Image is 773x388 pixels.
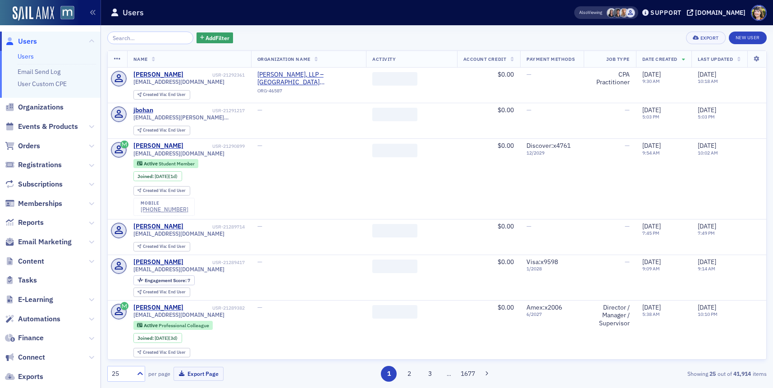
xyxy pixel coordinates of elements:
[708,370,718,378] strong: 25
[590,71,630,87] div: CPA Practitioner
[553,370,767,378] div: Showing out of items
[606,56,630,62] span: Job Type
[613,8,622,18] span: Mary Beth Halpern
[686,32,725,44] button: Export
[526,150,577,156] span: 12 / 2029
[143,188,186,193] div: End User
[18,218,44,228] span: Reports
[5,102,64,112] a: Organizations
[257,258,262,266] span: —
[698,106,716,114] span: [DATE]
[642,70,661,78] span: [DATE]
[143,92,186,97] div: End User
[687,9,749,16] button: [DOMAIN_NAME]
[698,114,715,120] time: 5:03 PM
[5,141,40,151] a: Orders
[174,367,224,381] button: Export Page
[579,9,602,16] span: Viewing
[133,333,182,343] div: Joined: 2025-08-30 00:00:00
[526,70,531,78] span: —
[133,150,224,157] span: [EMAIL_ADDRESS][DOMAIN_NAME]
[18,372,43,382] span: Exports
[133,78,224,85] span: [EMAIL_ADDRESS][DOMAIN_NAME]
[372,56,396,62] span: Activity
[18,295,53,305] span: E-Learning
[18,237,72,247] span: Email Marketing
[372,108,417,121] span: ‌
[133,126,190,135] div: Created Via: End User
[133,186,190,196] div: Created Via: End User
[619,8,629,18] span: Emily Trott
[257,71,360,87] span: Grant Thornton, LLP – Baltimore (Towson, MD)
[381,366,397,382] button: 1
[257,71,360,87] a: [PERSON_NAME], LLP – [GEOGRAPHIC_DATA] ([GEOGRAPHIC_DATA], [GEOGRAPHIC_DATA])
[54,6,74,21] a: View Homepage
[698,311,718,317] time: 10:10 PM
[526,56,575,62] span: Payment Methods
[145,277,188,283] span: Engagement Score :
[133,106,153,114] div: jbohan
[18,256,44,266] span: Content
[18,122,78,132] span: Events & Products
[498,70,514,78] span: $0.00
[5,372,43,382] a: Exports
[5,237,72,247] a: Email Marketing
[5,314,60,324] a: Automations
[18,52,34,60] a: Users
[642,230,659,236] time: 7:45 PM
[133,275,195,285] div: Engagement Score: 7
[185,72,245,78] div: USR-21292361
[625,222,630,230] span: —
[642,106,661,114] span: [DATE]
[526,106,531,114] span: —
[141,206,188,213] a: [PHONE_NUMBER]
[144,160,159,167] span: Active
[5,218,44,228] a: Reports
[18,333,44,343] span: Finance
[133,304,183,312] a: [PERSON_NAME]
[144,322,159,329] span: Active
[372,144,417,157] span: ‌
[133,348,190,357] div: Created Via: End User
[133,266,224,273] span: [EMAIL_ADDRESS][DOMAIN_NAME]
[133,288,190,297] div: Created Via: End User
[185,143,245,149] div: USR-21290899
[5,199,62,209] a: Memberships
[133,142,183,150] a: [PERSON_NAME]
[18,141,40,151] span: Orders
[133,90,190,100] div: Created Via: End User
[642,150,660,156] time: 9:54 AM
[206,34,229,42] span: Add Filter
[18,68,60,76] a: Email Send Log
[18,37,37,46] span: Users
[133,71,183,79] a: [PERSON_NAME]
[159,160,195,167] span: Student Member
[498,303,514,311] span: $0.00
[463,56,506,62] span: Account Credit
[498,142,514,150] span: $0.00
[698,222,716,230] span: [DATE]
[642,222,661,230] span: [DATE]
[137,173,155,179] span: Joined :
[143,350,186,355] div: End User
[5,160,62,170] a: Registrations
[143,244,186,249] div: End User
[579,9,588,15] div: Also
[133,258,183,266] a: [PERSON_NAME]
[650,9,682,17] div: Support
[155,173,178,179] div: (1d)
[257,88,360,97] div: ORG-46587
[642,114,659,120] time: 5:03 PM
[625,258,630,266] span: —
[698,230,715,236] time: 7:49 PM
[5,122,78,132] a: Events & Products
[751,5,767,21] span: Profile
[642,258,661,266] span: [DATE]
[642,311,660,317] time: 5:38 AM
[143,290,186,295] div: End User
[402,366,417,382] button: 2
[642,265,660,272] time: 9:09 AM
[5,333,44,343] a: Finance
